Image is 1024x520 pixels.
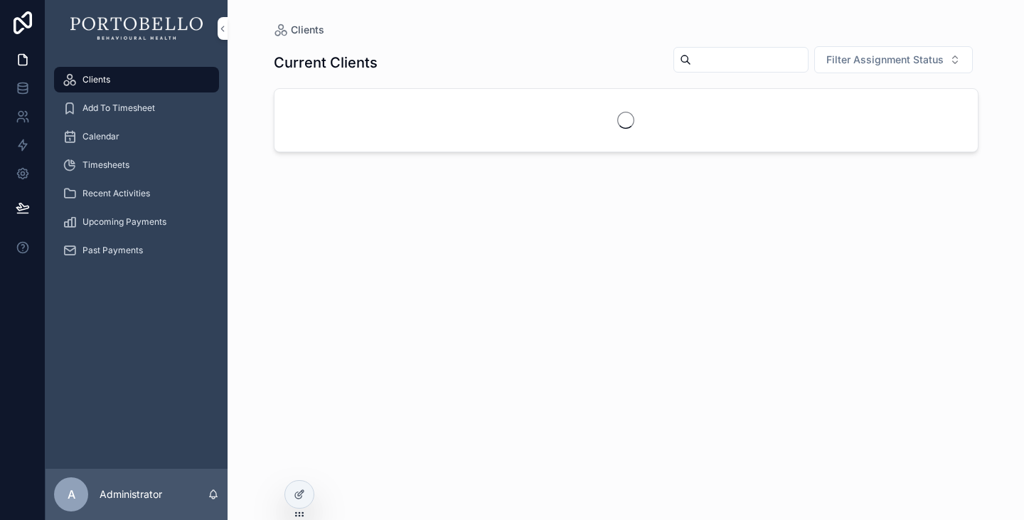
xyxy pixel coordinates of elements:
[54,124,219,149] a: Calendar
[100,487,162,502] p: Administrator
[46,57,228,282] div: scrollable content
[82,159,129,171] span: Timesheets
[54,209,219,235] a: Upcoming Payments
[274,23,324,37] a: Clients
[54,238,219,263] a: Past Payments
[54,181,219,206] a: Recent Activities
[68,486,75,503] span: A
[291,23,324,37] span: Clients
[82,245,143,256] span: Past Payments
[82,216,166,228] span: Upcoming Payments
[82,102,155,114] span: Add To Timesheet
[82,131,119,142] span: Calendar
[274,53,378,73] h1: Current Clients
[54,95,219,121] a: Add To Timesheet
[82,74,110,85] span: Clients
[70,17,203,40] img: App logo
[54,67,219,92] a: Clients
[54,152,219,178] a: Timesheets
[82,188,150,199] span: Recent Activities
[826,53,944,67] span: Filter Assignment Status
[814,46,973,73] button: Select Button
